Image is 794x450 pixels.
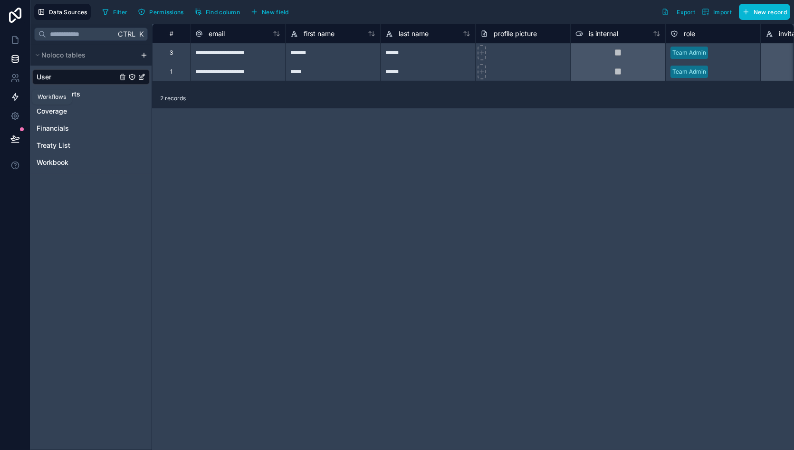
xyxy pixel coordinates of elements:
span: 2 records [160,95,186,102]
a: Permissions [134,5,191,19]
span: K [138,31,144,38]
div: Team Admin [672,48,706,57]
span: Workbook [37,158,68,167]
button: Data Sources [34,4,91,20]
span: Data Sources [49,9,87,16]
div: Team Admin [672,67,706,76]
div: Audit Reports [32,86,150,102]
a: Audit Reports [37,89,117,99]
span: last name [399,29,429,38]
div: Workbook [32,155,150,170]
div: scrollable content [30,45,152,174]
div: User [32,69,150,85]
button: Permissions [134,5,187,19]
span: Coverage [37,106,67,116]
div: Coverage [32,104,150,119]
span: Ctrl [117,28,136,40]
button: Find column [191,5,243,19]
a: Treaty List [37,141,117,150]
span: Export [677,9,695,16]
a: Coverage [37,106,117,116]
span: email [209,29,225,38]
a: Financials [37,124,117,133]
button: New record [739,4,790,20]
div: # [160,30,183,37]
div: Financials [32,121,150,136]
span: Noloco tables [41,50,86,60]
span: profile picture [494,29,537,38]
a: User [37,72,117,82]
a: New record [735,4,790,20]
span: New field [262,9,289,16]
div: 3 [170,49,173,57]
span: Find column [206,9,240,16]
div: Workflows [38,93,66,101]
span: New record [754,9,787,16]
div: Treaty List [32,138,150,153]
span: Import [713,9,732,16]
span: Treaty List [37,141,70,150]
span: Permissions [149,9,183,16]
a: Workbook [37,158,117,167]
button: Export [658,4,698,20]
span: Filter [113,9,128,16]
span: User [37,72,51,82]
button: Import [698,4,735,20]
span: is internal [589,29,618,38]
button: New field [247,5,292,19]
button: Filter [98,5,131,19]
span: first name [304,29,335,38]
button: Noloco tables [32,48,136,62]
span: role [684,29,695,38]
span: Financials [37,124,69,133]
div: 1 [170,68,172,76]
